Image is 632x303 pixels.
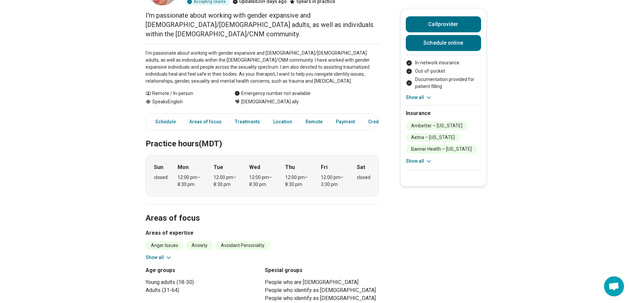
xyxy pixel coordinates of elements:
li: Ambetter – [US_STATE] [406,121,468,130]
ul: Payment options [406,59,481,90]
button: Show all [406,94,432,101]
li: Avoidant Personality [216,241,270,250]
a: Credentials [364,115,397,129]
div: Remote / In-person [146,90,221,97]
div: closed [154,174,168,181]
strong: Sun [154,163,163,171]
li: In-network insurance [406,59,481,66]
h2: Practice hours (MDT) [146,122,379,150]
h3: Special groups [265,266,379,274]
h3: Age groups [146,266,260,274]
div: 12:00 pm – 8:30 pm [285,174,311,188]
li: Banner Health – [US_STATE] [406,145,477,154]
li: Anger Issues [146,241,184,250]
strong: Wed [249,163,260,171]
li: People who identify as [DEMOGRAPHIC_DATA] [265,286,379,294]
div: Speaks English [146,98,221,105]
button: Show all [406,158,432,165]
a: Remote [302,115,326,129]
li: Out-of-pocket [406,68,481,75]
div: 12:00 pm – 3:30 pm [321,174,346,188]
a: Schedule [147,115,180,129]
strong: Sat [357,163,365,171]
div: closed [357,174,370,181]
a: Schedule online [406,35,481,51]
strong: Fri [321,163,327,171]
p: I'm passionate about working with gender expansive and [DEMOGRAPHIC_DATA]/[DEMOGRAPHIC_DATA] adul... [146,50,379,85]
h2: Insurance [406,109,481,117]
a: Location [269,115,296,129]
li: People who identify as [DEMOGRAPHIC_DATA] [265,294,379,302]
li: Adults (31-64) [146,286,260,294]
strong: Tue [214,163,223,171]
h2: Areas of focus [146,197,379,224]
a: Treatments [231,115,264,129]
li: Documentation provided for patient filling [406,76,481,90]
div: 12:00 pm – 8:30 pm [214,174,239,188]
p: I'm passionate about working with gender expansive and [DEMOGRAPHIC_DATA]/[DEMOGRAPHIC_DATA] adul... [146,11,379,39]
a: Payment [332,115,359,129]
strong: Thu [285,163,295,171]
li: Young adults (18-30) [146,278,260,286]
button: Show all [146,254,172,261]
button: Callprovider [406,16,481,32]
div: Emergency number not available [235,90,311,97]
a: Areas of focus [185,115,226,129]
div: Open chat [604,276,624,296]
li: Anxiety [186,241,213,250]
li: People who are [DEMOGRAPHIC_DATA] [265,278,379,286]
div: When does the program meet? [146,155,379,196]
li: Aetna – [US_STATE] [406,133,460,142]
div: 12:00 pm – 8:30 pm [249,174,275,188]
h3: Areas of expertise [146,229,379,237]
strong: Mon [178,163,189,171]
div: 12:00 pm – 8:30 pm [178,174,203,188]
span: [DEMOGRAPHIC_DATA] ally [241,98,299,105]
